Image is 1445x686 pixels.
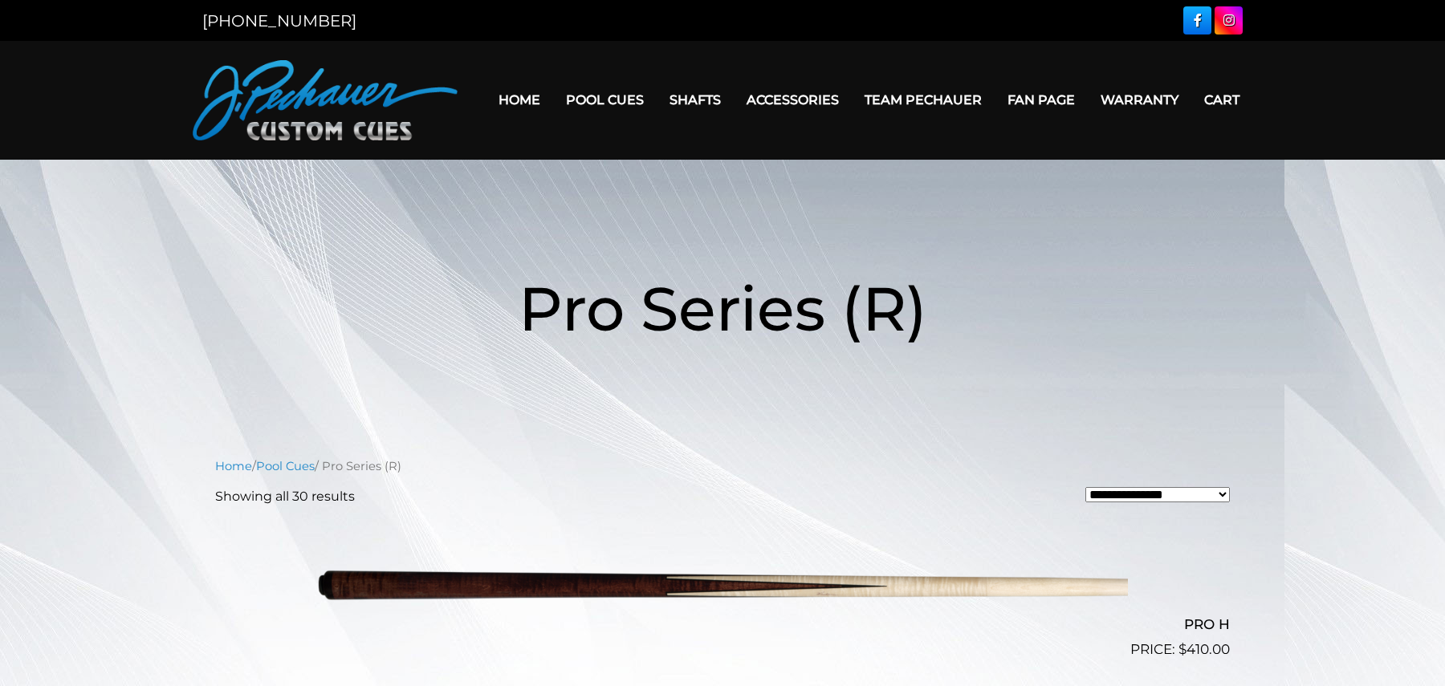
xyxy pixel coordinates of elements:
[995,79,1088,120] a: Fan Page
[215,459,252,473] a: Home
[1088,79,1191,120] a: Warranty
[202,11,356,30] a: [PHONE_NUMBER]
[215,487,355,506] p: Showing all 30 results
[215,457,1230,475] nav: Breadcrumb
[1178,641,1187,657] span: $
[193,60,458,140] img: Pechauer Custom Cues
[317,519,1128,654] img: PRO H
[486,79,553,120] a: Home
[256,459,315,473] a: Pool Cues
[215,610,1230,639] h2: PRO H
[519,271,927,346] span: Pro Series (R)
[553,79,657,120] a: Pool Cues
[215,519,1230,660] a: PRO H $410.00
[657,79,734,120] a: Shafts
[734,79,852,120] a: Accessories
[1191,79,1252,120] a: Cart
[852,79,995,120] a: Team Pechauer
[1085,487,1230,502] select: Shop order
[1178,641,1230,657] bdi: 410.00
